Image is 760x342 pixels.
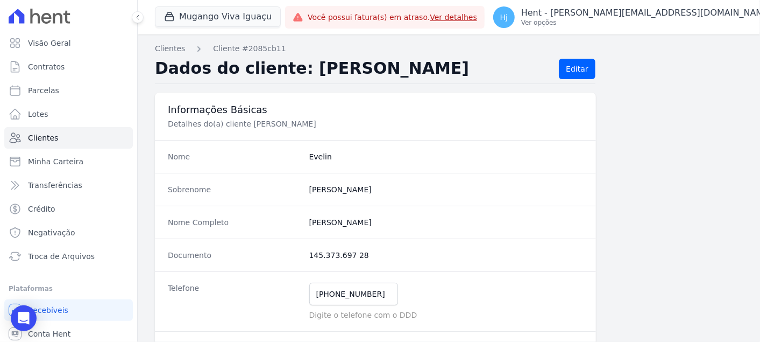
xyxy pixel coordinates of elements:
[4,246,133,267] a: Troca de Arquivos
[309,184,583,195] dd: [PERSON_NAME]
[28,156,83,167] span: Minha Carteira
[213,43,286,54] a: Cliente #2085cb11
[155,6,281,27] button: Mugango Viva Iguaçu
[9,282,129,295] div: Plataformas
[155,59,550,79] h2: Dados do cliente: [PERSON_NAME]
[28,180,82,191] span: Transferências
[28,329,70,339] span: Conta Hent
[28,132,58,143] span: Clientes
[4,198,133,220] a: Crédito
[28,61,65,72] span: Contratos
[559,59,595,79] a: Editar
[4,175,133,196] a: Transferências
[430,13,477,22] a: Ver detalhes
[4,299,133,321] a: Recebíveis
[168,118,529,129] p: Detalhes do(a) cliente [PERSON_NAME]
[28,251,95,262] span: Troca de Arquivos
[4,32,133,54] a: Visão Geral
[168,283,301,320] dt: Telefone
[4,56,133,78] a: Contratos
[28,305,68,316] span: Recebíveis
[28,204,55,214] span: Crédito
[4,151,133,172] a: Minha Carteira
[4,127,133,149] a: Clientes
[11,305,37,331] div: Open Intercom Messenger
[309,250,583,261] dd: 145.373.697 28
[500,13,508,21] span: Hj
[28,38,71,48] span: Visão Geral
[168,250,301,261] dt: Documento
[28,227,75,238] span: Negativação
[168,151,301,162] dt: Nome
[155,43,185,54] a: Clientes
[4,80,133,101] a: Parcelas
[28,85,59,96] span: Parcelas
[4,103,133,125] a: Lotes
[309,151,583,162] dd: Evelin
[168,217,301,228] dt: Nome Completo
[309,310,583,320] p: Digite o telefone com o DDD
[309,217,583,228] dd: [PERSON_NAME]
[168,103,583,116] h3: Informações Básicas
[28,109,48,120] span: Lotes
[168,184,301,195] dt: Sobrenome
[155,43,743,54] nav: Breadcrumb
[4,222,133,243] a: Negativação
[308,12,477,23] span: Você possui fatura(s) em atraso.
